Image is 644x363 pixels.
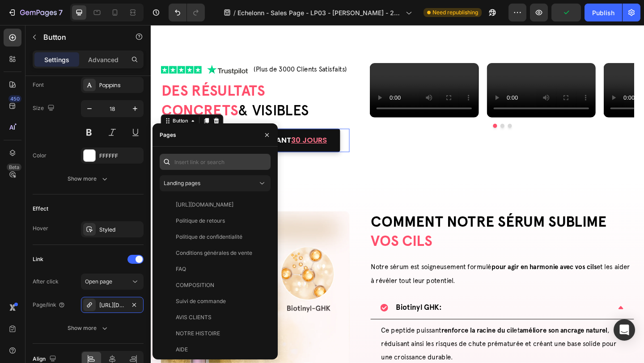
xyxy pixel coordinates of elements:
[380,107,385,112] button: Dot
[164,180,200,186] span: Landing pages
[22,100,42,108] div: Button
[176,346,188,354] div: AIDE
[43,32,119,42] p: Button
[99,301,125,309] div: [URL][DOMAIN_NAME]
[388,107,393,112] button: Dot
[33,224,48,232] div: Hover
[432,8,478,17] span: Need republishing
[176,233,242,241] div: Politique de confidentialité
[176,329,220,338] div: NOTRE HISTOIRE
[592,8,614,17] div: Publish
[239,259,521,282] span: Notre sérum est soigneusement formulé et les aider à révéler tout leur potentiel.
[160,131,176,139] div: Pages
[8,95,21,102] div: 450
[33,205,48,213] div: Effect
[239,204,496,223] strong: COMMENT NOTRE Sérum SUBLIME
[7,164,21,171] div: Beta
[59,7,63,18] p: 7
[176,281,214,289] div: COMPOSITION
[366,41,484,100] video: Video
[81,274,144,290] button: Open page
[160,154,271,170] input: Insert link or search
[238,41,356,100] video: Video
[151,25,644,363] iframe: Design area
[99,81,141,89] div: Poppins
[33,102,56,114] div: Size
[4,4,67,21] button: 7
[233,8,236,17] span: /
[33,301,65,309] div: Page/link
[614,319,635,341] div: Open Intercom Messenger
[372,107,377,112] button: Dot
[99,226,141,234] div: Styled
[493,41,611,100] video: Video
[401,328,496,336] strong: améliore son ancrage naturel
[370,259,485,267] strong: pour agir en harmonie avec vos cils
[176,265,186,273] div: FAQ
[316,328,394,336] strong: renforce la racine du cil
[99,152,141,160] div: FFFFFF
[176,249,252,257] div: Conditions générales de vente
[33,171,144,187] button: Show more
[237,8,402,17] span: Echelonn - Sales Page - LP03 - [PERSON_NAME] - 202506 (Duplicate)
[176,297,226,305] div: Suivi de commande
[160,175,271,191] button: Landing pages
[585,4,622,21] button: Publish
[33,278,59,286] div: After click
[85,278,112,285] span: Open page
[88,55,119,64] p: Advanced
[176,313,212,321] div: AVIS CLIENTS
[33,255,43,263] div: Link
[267,300,316,314] p: Biotinyl GHK:
[33,81,44,89] div: Font
[176,217,225,225] div: Politique de retours
[33,152,47,160] div: Color
[68,324,109,333] div: Show more
[176,201,233,209] div: [URL][DOMAIN_NAME]
[239,225,306,244] strong: VOS CILS
[153,119,191,131] u: 30 Jours
[33,320,144,336] button: Show more
[169,4,205,21] div: Undo/Redo
[68,174,109,183] div: Show more
[44,55,69,64] p: Settings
